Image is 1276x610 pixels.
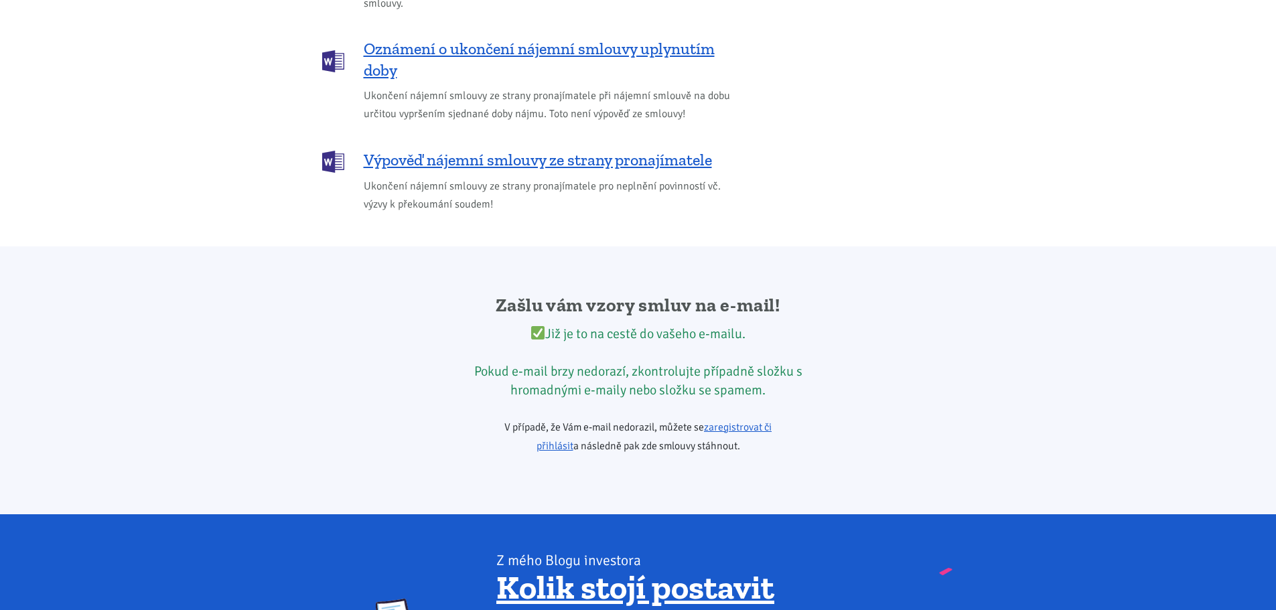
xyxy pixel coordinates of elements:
a: zaregistrovat či přihlásit [537,421,772,453]
a: Oznámení o ukončení nájemní smlouvy uplynutím doby [322,38,737,81]
a: Výpověď nájemní smlouvy ze strany pronajímatele [322,149,737,171]
span: Výpověď nájemní smlouvy ze strany pronajímatele [364,149,712,171]
div: Z mého Blogu investora [496,551,900,570]
img: DOCX (Word) [322,50,344,72]
p: V případě, že Vám e-mail nedorazil, můžete se a následně pak zde smlouvy stáhnout. [466,418,810,455]
img: ✅ [531,326,545,339]
h2: Zašlu vám vzory smluv na e-mail! [466,293,810,317]
img: DOCX (Word) [322,151,344,173]
div: Již je to na cestě do vašeho e-mailu. Pokud e-mail brzy nedorazí, zkontrolujte případně složku s ... [466,325,810,400]
span: Ukončení nájemní smlouvy ze strany pronajímatele při nájemní smlouvě na dobu určitou vypršením sj... [364,87,737,123]
span: Ukončení nájemní smlouvy ze strany pronajímatele pro neplnění povinností vč. výzvy k překoumání s... [364,177,737,214]
span: Oznámení o ukončení nájemní smlouvy uplynutím doby [364,38,737,81]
